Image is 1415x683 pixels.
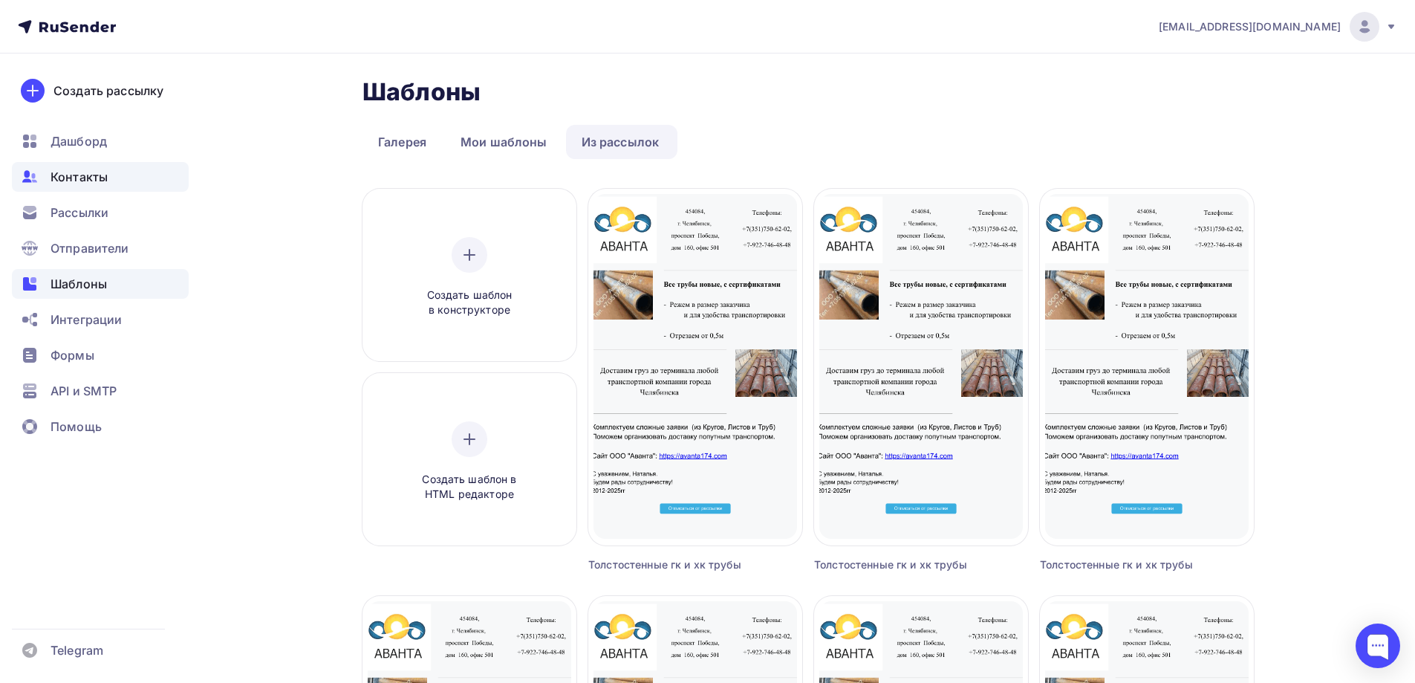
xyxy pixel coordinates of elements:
[362,77,481,107] h2: Шаблоны
[566,125,675,159] a: Из рассылок
[399,472,540,502] span: Создать шаблон в HTML редакторе
[51,204,108,221] span: Рассылки
[399,288,540,318] span: Создать шаблон в конструкторе
[53,82,163,100] div: Создать рассылку
[1159,19,1341,34] span: [EMAIL_ADDRESS][DOMAIN_NAME]
[445,125,563,159] a: Мои шаблоны
[51,311,122,328] span: Интеграции
[1159,12,1397,42] a: [EMAIL_ADDRESS][DOMAIN_NAME]
[362,125,442,159] a: Галерея
[51,641,103,659] span: Telegram
[12,340,189,370] a: Формы
[51,418,102,436] span: Помощь
[51,168,108,186] span: Контакты
[51,239,129,257] span: Отправители
[12,162,189,192] a: Контакты
[51,346,94,364] span: Формы
[12,233,189,263] a: Отправители
[1040,557,1200,572] div: Толстостенные гк и хк трубы
[588,557,749,572] div: Толстостенные гк и хк трубы
[12,126,189,156] a: Дашборд
[51,275,107,293] span: Шаблоны
[12,269,189,299] a: Шаблоны
[12,198,189,227] a: Рассылки
[51,132,107,150] span: Дашборд
[814,557,975,572] div: Толстостенные гк и хк трубы
[51,382,117,400] span: API и SMTP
